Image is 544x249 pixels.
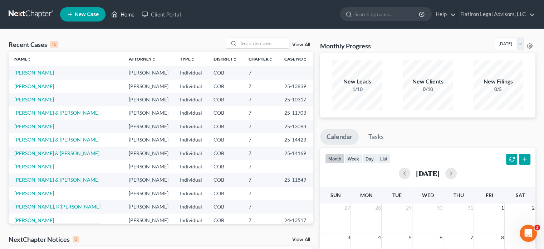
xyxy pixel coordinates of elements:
i: unfold_more [233,57,237,62]
span: 2 [534,225,540,230]
td: Individual [174,66,208,79]
td: COB [208,120,243,133]
a: Districtunfold_more [214,56,237,62]
td: Individual [174,200,208,214]
span: Thu [453,192,464,198]
span: 6 [438,233,443,242]
td: 7 [243,80,279,93]
td: 7 [243,106,279,120]
a: [PERSON_NAME] & [PERSON_NAME] [14,110,99,116]
td: 24-13517 [279,214,313,227]
a: Flatiron Legal Advisors, LLC [457,8,535,21]
a: [PERSON_NAME] & [PERSON_NAME] [14,137,99,143]
td: Individual [174,187,208,200]
td: 7 [243,187,279,200]
div: Recent Cases [9,40,58,49]
a: [PERSON_NAME] [14,190,54,196]
td: [PERSON_NAME] [123,160,174,173]
td: COB [208,200,243,214]
span: Tue [392,192,402,198]
a: View All [292,42,310,47]
td: 7 [243,147,279,160]
td: 7 [243,200,279,214]
td: 7 [243,133,279,146]
td: COB [208,66,243,79]
td: [PERSON_NAME] [123,173,174,187]
a: Chapterunfold_more [249,56,273,62]
i: unfold_more [191,57,195,62]
div: 0 [73,236,79,243]
a: [PERSON_NAME] [14,96,54,102]
span: 2 [531,203,535,212]
td: Individual [174,106,208,120]
td: [PERSON_NAME] [123,147,174,160]
a: [PERSON_NAME] [14,163,54,169]
td: [PERSON_NAME] [123,106,174,120]
a: [PERSON_NAME] [14,123,54,129]
span: 7 [469,233,474,242]
span: 30 [436,203,443,212]
td: 7 [243,160,279,173]
td: [PERSON_NAME] [123,66,174,79]
td: Individual [174,160,208,173]
td: 25-10317 [279,93,313,106]
td: COB [208,80,243,93]
div: 0/10 [403,86,453,93]
td: 25-13839 [279,80,313,93]
td: COB [208,106,243,120]
button: list [377,154,391,163]
a: [PERSON_NAME], K'[PERSON_NAME] [14,203,101,210]
td: COB [208,173,243,187]
a: Nameunfold_more [14,56,31,62]
div: 0/5 [473,86,523,93]
td: [PERSON_NAME] [123,120,174,133]
td: Individual [174,93,208,106]
td: [PERSON_NAME] [123,80,174,93]
a: Case Nounfold_more [284,56,307,62]
button: week [344,154,362,163]
td: 25-13093 [279,120,313,133]
div: New Filings [473,77,523,86]
i: unfold_more [152,57,156,62]
iframe: Intercom live chat [520,225,537,242]
button: day [362,154,377,163]
a: [PERSON_NAME] [14,217,54,223]
td: Individual [174,173,208,187]
button: month [325,154,344,163]
a: Calendar [320,129,359,145]
td: Individual [174,133,208,146]
span: 4 [377,233,381,242]
div: 15 [50,41,58,48]
span: 5 [408,233,412,242]
a: Tasks [362,129,390,145]
td: 7 [243,93,279,106]
h2: [DATE] [416,169,440,177]
a: Home [108,8,138,21]
td: 7 [243,120,279,133]
input: Search by name... [354,8,420,21]
td: COB [208,147,243,160]
i: unfold_more [269,57,273,62]
span: Sun [330,192,340,198]
td: Individual [174,120,208,133]
h3: Monthly Progress [320,42,371,50]
td: COB [208,214,243,227]
span: New Case [75,12,99,17]
a: Client Portal [138,8,185,21]
td: COB [208,93,243,106]
span: 29 [405,203,412,212]
td: COB [208,133,243,146]
td: [PERSON_NAME] [123,200,174,214]
a: [PERSON_NAME] & [PERSON_NAME] [14,150,99,156]
td: 25-11703 [279,106,313,120]
td: [PERSON_NAME] [123,214,174,227]
span: 1 [500,203,504,212]
span: 8 [500,233,504,242]
div: NextChapter Notices [9,235,79,244]
td: 25-11849 [279,173,313,187]
span: 31 [466,203,474,212]
a: Help [432,8,456,21]
td: [PERSON_NAME] [123,93,174,106]
a: View All [292,237,310,242]
a: Attorneyunfold_more [129,56,156,62]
